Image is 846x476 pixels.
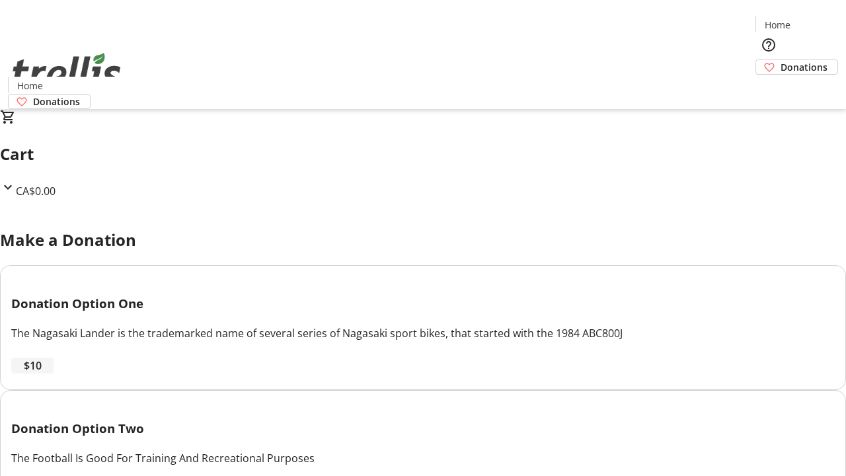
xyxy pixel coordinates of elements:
a: Home [9,79,51,93]
button: Cart [755,75,782,101]
h3: Donation Option Two [11,419,835,438]
button: Help [755,32,782,58]
a: Donations [755,59,838,75]
img: Orient E2E Organization LBPsVWhAVV's Logo [8,38,126,104]
span: Donations [781,60,827,74]
span: Donations [33,95,80,108]
a: Donations [8,94,91,109]
span: CA$0.00 [16,184,56,198]
span: Home [17,79,43,93]
button: $10 [11,358,54,374]
a: Home [756,18,798,32]
div: The Football Is Good For Training And Recreational Purposes [11,450,835,466]
h3: Donation Option One [11,294,835,313]
span: $10 [24,358,42,374]
span: Home [765,18,790,32]
div: The Nagasaki Lander is the trademarked name of several series of Nagasaki sport bikes, that start... [11,325,835,341]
